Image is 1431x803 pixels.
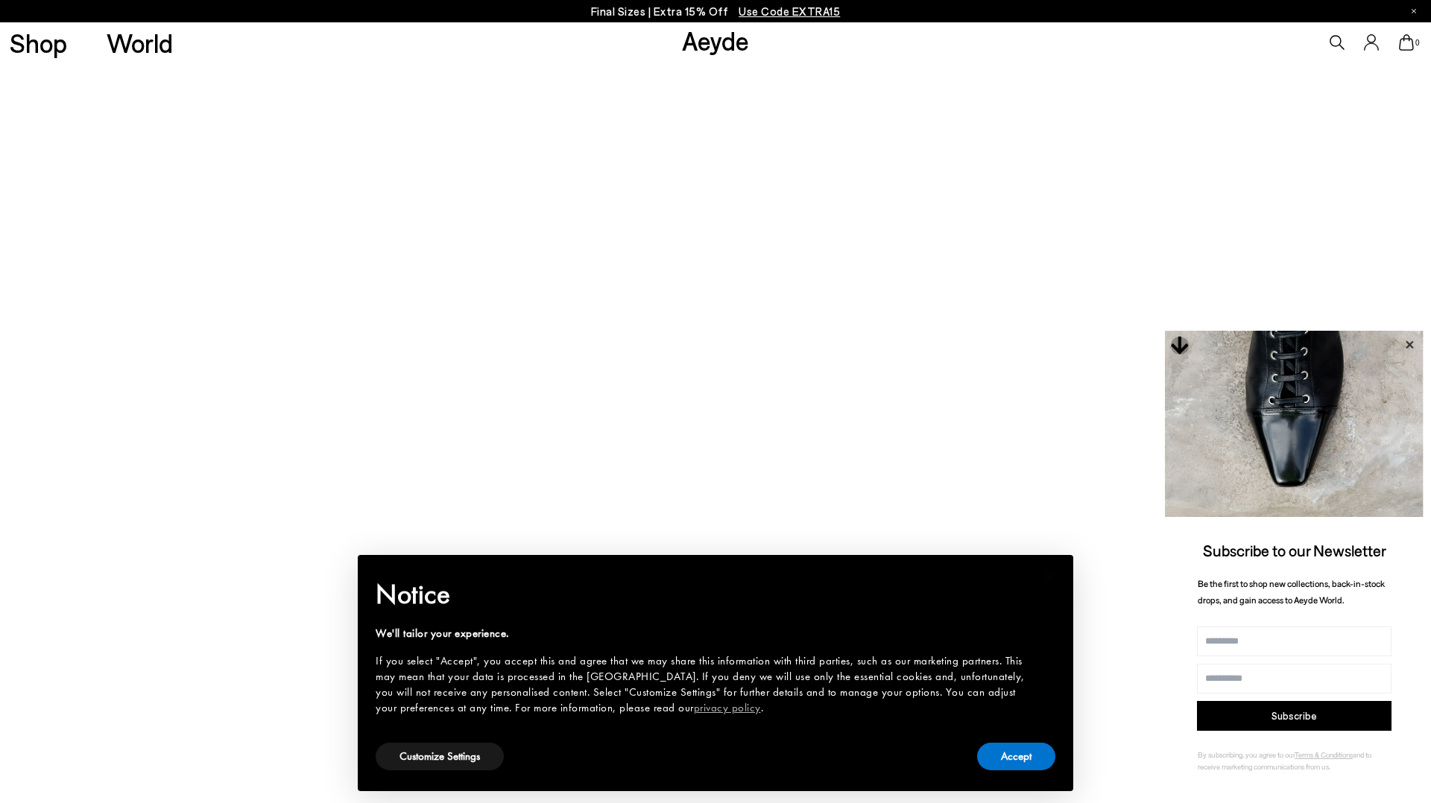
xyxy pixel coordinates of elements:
span: Subscribe to our Newsletter [1203,541,1386,559]
button: Close this notice [1032,559,1067,595]
a: Shop [10,30,67,56]
a: Aeyde [682,25,749,56]
span: Navigate to /collections/ss25-final-sizes [739,4,840,18]
h2: Notice [376,575,1032,614]
div: We'll tailor your experience. [376,626,1032,641]
a: 0 [1399,34,1414,51]
a: World [107,30,173,56]
a: privacy policy [694,700,761,715]
p: Final Sizes | Extra 15% Off [591,2,841,21]
div: If you select "Accept", you accept this and agree that we may share this information with third p... [376,653,1032,716]
button: Customize Settings [376,743,504,770]
button: Subscribe [1197,701,1391,731]
a: Terms & Conditions [1295,750,1353,759]
span: Be the first to shop new collections, back-in-stock drops, and gain access to Aeyde World. [1198,578,1385,606]
img: ca3f721fb6ff708a270709c41d776025.jpg [1165,331,1424,517]
button: Accept [977,743,1055,770]
span: × [1045,565,1055,588]
span: 0 [1414,39,1421,47]
span: By subscribing, you agree to our [1198,750,1295,759]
